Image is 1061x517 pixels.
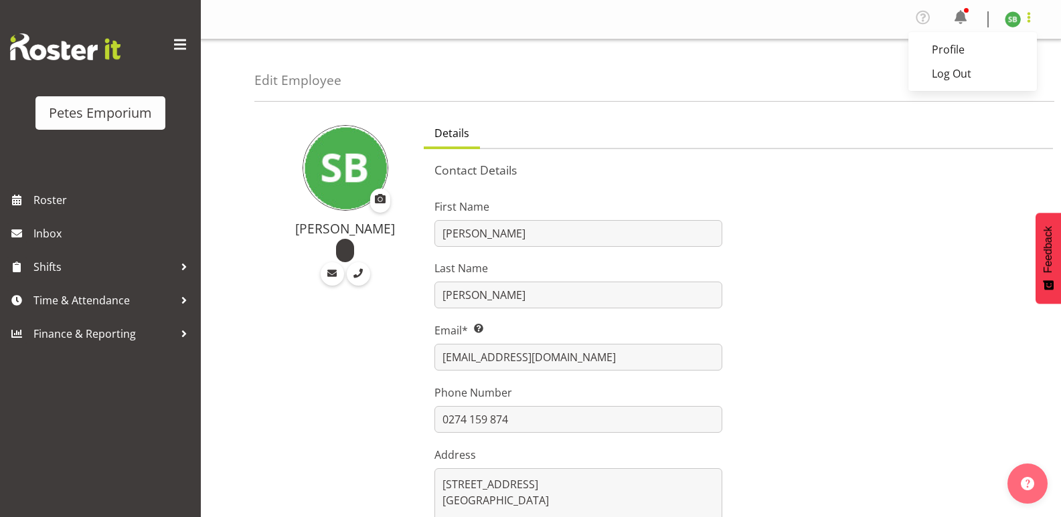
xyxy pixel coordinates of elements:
span: Time & Attendance [33,290,174,310]
img: stephanie-burden9828.jpg [1005,11,1021,27]
img: Rosterit website logo [10,33,120,60]
a: Call Employee [347,262,370,286]
img: help-xxl-2.png [1021,477,1034,490]
div: Petes Emporium [49,103,152,123]
label: Phone Number [434,385,722,401]
span: Feedback [1042,226,1054,273]
h4: [PERSON_NAME] [282,221,408,236]
input: Last Name [434,282,722,308]
label: Address [434,447,722,463]
button: Feedback - Show survey [1036,213,1061,304]
a: Log Out [908,62,1037,86]
span: Shifts [33,257,174,277]
span: Finance & Reporting [33,324,174,344]
h4: Edit Employee [254,73,341,88]
span: Roster [33,190,194,210]
a: Profile [908,37,1037,62]
h5: Contact Details [434,163,1042,177]
label: Last Name [434,260,722,276]
a: Email Employee [321,262,344,286]
img: stephanie-burden9828.jpg [303,125,388,211]
span: Inbox [33,223,194,243]
label: Email* [434,322,722,338]
input: Phone Number [434,406,722,433]
label: First Name [434,199,722,215]
span: Details [434,125,469,141]
input: Email Address [434,344,722,371]
input: First Name [434,220,722,247]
